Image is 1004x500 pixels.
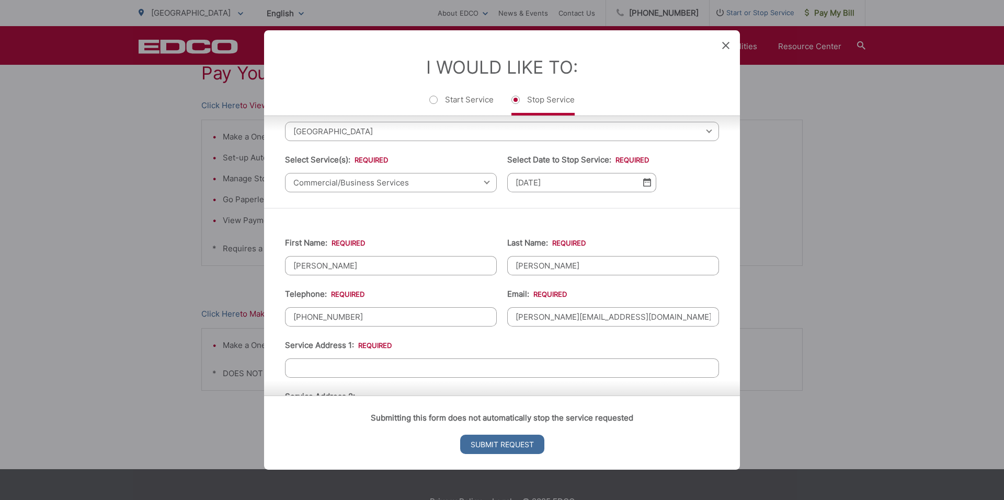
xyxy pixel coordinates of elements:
label: Select Service(s): [285,155,388,165]
label: Select Date to Stop Service: [507,155,649,165]
label: I Would Like To: [426,56,578,78]
strong: Submitting this form does not automatically stop the service requested [371,413,633,423]
input: Submit Request [460,435,544,454]
label: Email: [507,289,567,299]
label: Stop Service [511,95,575,115]
label: Service Address 1: [285,341,392,350]
span: [GEOGRAPHIC_DATA] [285,122,719,141]
label: Start Service [429,95,494,115]
label: First Name: [285,238,365,248]
img: Select date [643,178,651,187]
label: Last Name: [507,238,586,248]
label: Telephone: [285,289,364,299]
span: Commercial/Business Services [285,173,497,192]
input: Select date [507,173,656,192]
